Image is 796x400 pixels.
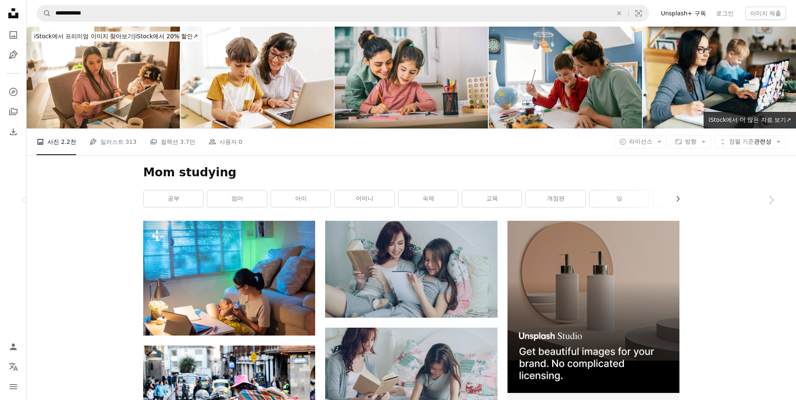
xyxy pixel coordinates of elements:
button: 이미지 제출 [745,7,786,20]
a: 사용자 0 [209,128,242,155]
a: 사진 [5,27,22,43]
button: 정렬 기준관련성 [714,135,786,148]
a: 로그인 [711,7,739,20]
img: 아시아 엄마와 아이 밤에 집에 앉아서 일하면서 어머니는 아기에게 먹이를주고 있습니다. [143,221,315,335]
img: file-1715714113747-b8b0561c490eimage [507,221,679,393]
span: 313 [125,137,137,146]
form: 사이트 전체에서 이미지 찾기 [37,5,649,22]
a: 로그인 / 가입 [5,338,22,355]
img: 가족 교육 [643,27,796,128]
button: 라이선스 [614,135,667,148]
a: 일러스트 [5,47,22,63]
a: 교육 [462,190,522,207]
a: 어머니 [335,190,394,207]
span: 라이선스 [629,138,652,145]
a: 개정판 [526,190,585,207]
a: 아시아 엄마와 아이 밤에 집에 앉아서 일하면서 어머니는 아기에게 먹이를주고 있습니다. [143,274,315,281]
button: 목록을 오른쪽으로 스크롤 [670,190,679,207]
span: iStock에서 프리미엄 이미지 찾아보기 | [34,33,135,40]
button: 시각적 검색 [629,5,649,21]
span: iStock에서 20% 할인 ↗ [34,33,198,40]
button: 삭제 [610,5,628,21]
a: 다운로드 내역 [5,123,22,140]
span: 관련성 [729,138,771,146]
a: 컬렉션 3.7만 [150,128,195,155]
h1: Mom studying [143,165,679,180]
a: 엄마는 딸의 숙제를 도와줘요. [325,372,497,379]
a: 학교 [653,190,713,207]
a: iStock에서 더 많은 자료 보기↗ [704,112,796,128]
img: 홈 스 쿨링 [489,27,642,128]
span: 0 [239,137,242,146]
a: 일러스트 313 [90,128,137,155]
a: 딸 [590,190,649,207]
a: 아이 [271,190,331,207]
a: 엄마와 딸은 함께 독서를 즐긴다. [325,265,497,273]
a: 다음 [746,160,796,240]
button: 방향 [670,135,711,148]
span: 정렬 기준 [729,138,754,145]
a: 공부 [144,190,203,207]
img: 구슬눈꼬리 지원하는 딸이다 연구하는 동안 [335,27,488,128]
span: 방향 [685,138,696,145]
a: 컬렉션 [5,104,22,120]
a: Unsplash+ 구독 [656,7,711,20]
a: 탐색 [5,84,22,100]
img: 소년 하 고 숙제 와 어머니 작업 [181,27,334,128]
img: 엄마와 딸은 함께 독서를 즐긴다. [325,221,497,317]
span: iStock에서 더 많은 자료 보기 ↗ [709,116,791,123]
button: Unsplash 검색 [37,5,51,21]
img: 딸이 집에서 옆에 있는 동안 일하는 젊은 여자 [27,27,180,128]
button: 메뉴 [5,378,22,395]
span: 3.7만 [180,137,195,146]
a: iStock에서 프리미엄 이미지 찾아보기|iStock에서 20% 할인↗ [27,27,205,47]
button: 언어 [5,358,22,375]
a: 숙제 [398,190,458,207]
a: 엄마 [207,190,267,207]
